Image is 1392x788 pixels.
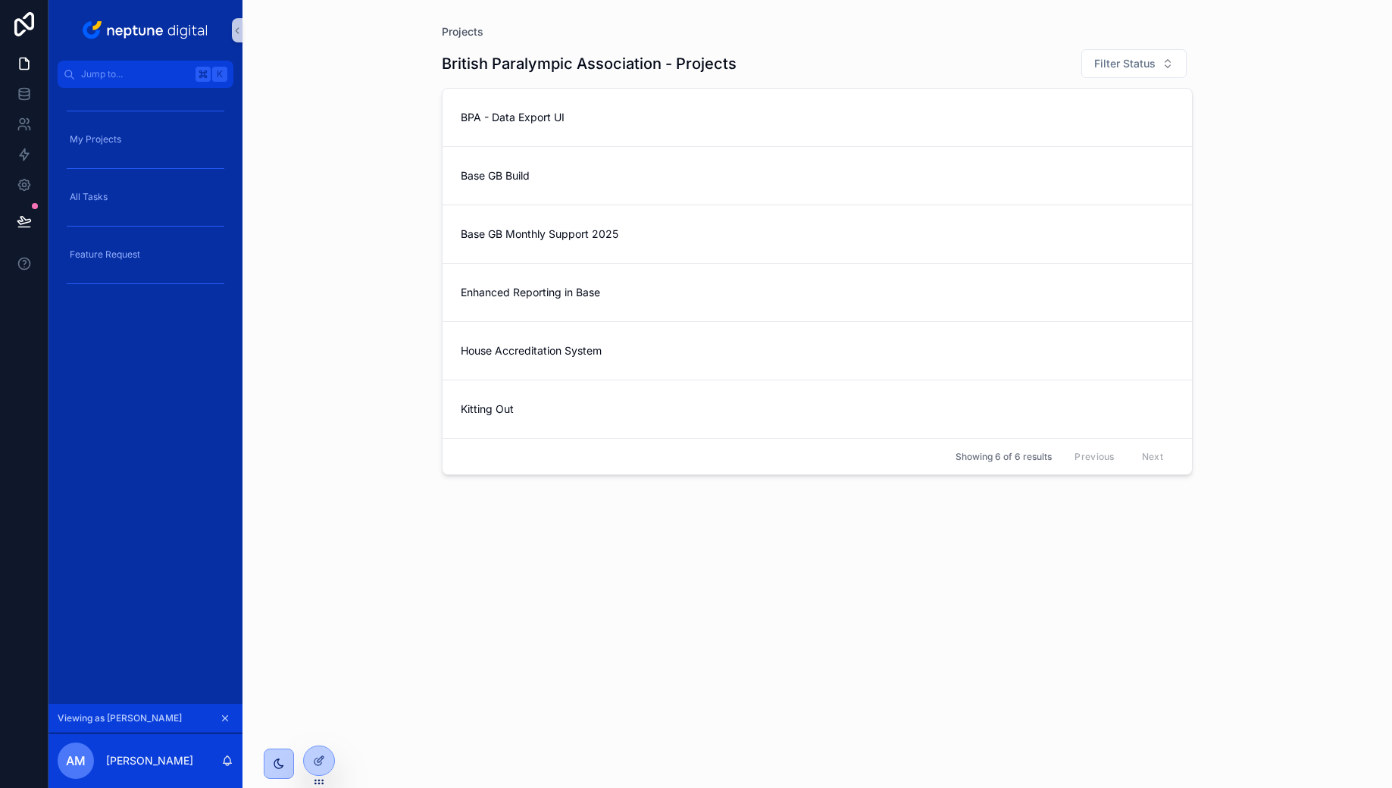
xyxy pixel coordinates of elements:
[461,227,625,242] span: Base GB Monthly Support 2025
[80,18,212,42] img: App logo
[81,68,189,80] span: Jump to...
[443,321,1192,380] a: House Accreditation System
[442,24,483,39] a: Projects
[1094,56,1156,71] span: Filter Status
[58,61,233,88] button: Jump to...K
[461,110,625,125] span: BPA - Data Export UI
[70,249,140,261] span: Feature Request
[461,343,625,358] span: House Accreditation System
[956,451,1052,463] span: Showing 6 of 6 results
[70,191,108,203] span: All Tasks
[70,133,121,145] span: My Projects
[48,88,242,315] div: scrollable content
[58,183,233,211] a: All Tasks
[461,402,625,417] span: Kitting Out
[461,285,625,300] span: Enhanced Reporting in Base
[58,712,182,724] span: Viewing as [PERSON_NAME]
[58,126,233,153] a: My Projects
[443,146,1192,205] a: Base GB Build
[1081,49,1187,78] button: Select Button
[443,263,1192,321] a: Enhanced Reporting in Base
[443,205,1192,263] a: Base GB Monthly Support 2025
[443,89,1192,146] a: BPA - Data Export UI
[443,380,1192,438] a: Kitting Out
[442,53,737,74] h1: British Paralympic Association - Projects
[58,241,233,268] a: Feature Request
[214,68,226,80] span: K
[461,168,625,183] span: Base GB Build
[106,753,193,768] p: [PERSON_NAME]
[66,752,86,770] span: AM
